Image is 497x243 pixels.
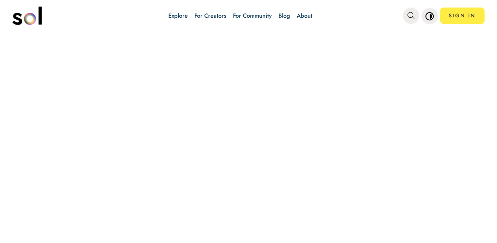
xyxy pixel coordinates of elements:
a: For Community [233,11,272,20]
a: For Creators [194,11,226,20]
a: SIGN IN [440,8,485,24]
img: logo [12,7,42,25]
nav: main navigation [12,4,485,27]
a: Blog [278,11,290,20]
a: Explore [168,11,188,20]
a: About [297,11,312,20]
